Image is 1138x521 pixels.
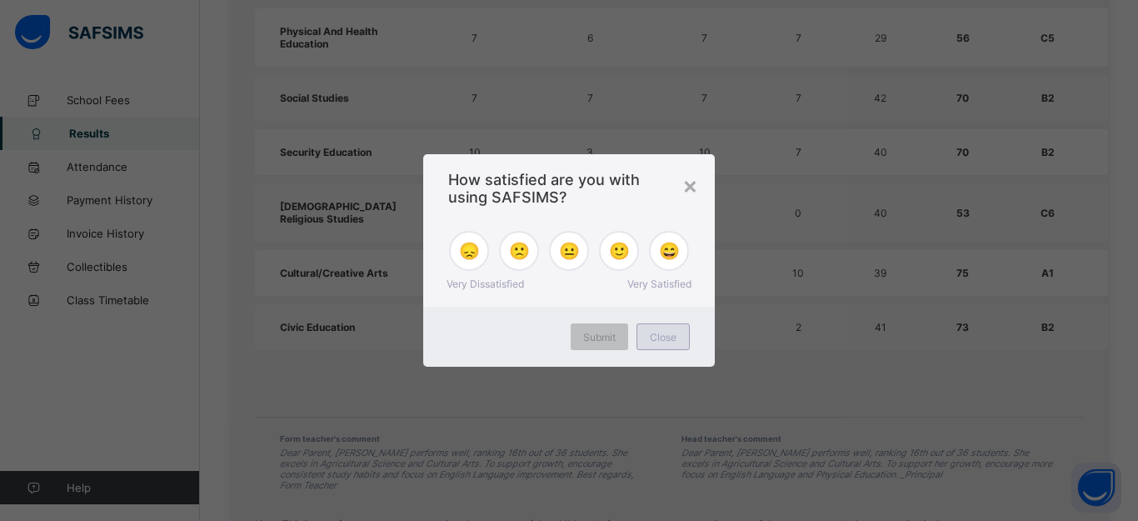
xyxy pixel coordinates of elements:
span: 😞 [459,241,480,261]
span: Very Dissatisfied [447,278,524,290]
span: Submit [583,331,616,343]
span: How satisfied are you with using SAFSIMS? [448,171,690,206]
span: 🙂 [609,241,630,261]
span: Very Satisfied [627,278,691,290]
span: 😐 [559,241,580,261]
span: 😄 [659,241,680,261]
div: × [682,171,698,199]
span: 🙁 [509,241,530,261]
span: Close [650,331,676,343]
